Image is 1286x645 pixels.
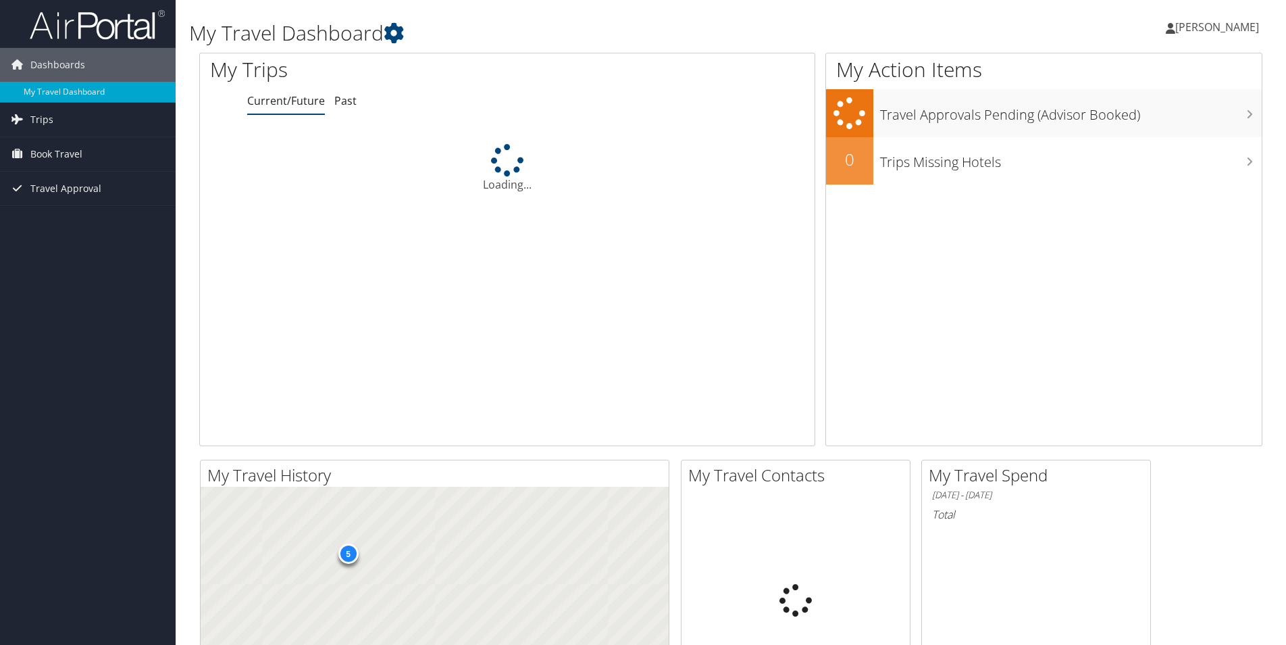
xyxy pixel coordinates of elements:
[200,144,815,193] div: Loading...
[826,137,1262,185] a: 0Trips Missing Hotels
[1175,20,1259,34] span: [PERSON_NAME]
[30,103,53,137] span: Trips
[688,464,910,487] h2: My Travel Contacts
[210,55,548,84] h1: My Trips
[30,172,101,206] span: Travel Approval
[189,19,911,47] h1: My Travel Dashboard
[30,137,82,171] span: Book Travel
[932,489,1140,502] h6: [DATE] - [DATE]
[826,148,873,171] h2: 0
[880,146,1262,172] h3: Trips Missing Hotels
[30,9,165,41] img: airportal-logo.png
[826,55,1262,84] h1: My Action Items
[338,544,358,564] div: 5
[1166,7,1272,47] a: [PERSON_NAME]
[30,48,85,82] span: Dashboards
[932,507,1140,522] h6: Total
[929,464,1150,487] h2: My Travel Spend
[880,99,1262,124] h3: Travel Approvals Pending (Advisor Booked)
[826,89,1262,137] a: Travel Approvals Pending (Advisor Booked)
[247,93,325,108] a: Current/Future
[334,93,357,108] a: Past
[207,464,669,487] h2: My Travel History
